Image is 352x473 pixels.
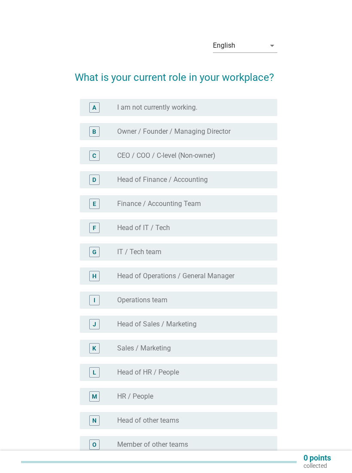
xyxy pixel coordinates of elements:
label: HR / People [117,392,153,401]
div: F [93,224,96,233]
div: M [92,392,97,401]
div: C [92,151,96,160]
label: CEO / COO / C-level (Non-owner) [117,151,215,160]
div: H [92,272,97,281]
div: K [92,344,96,353]
label: Member of other teams [117,440,188,449]
div: D [92,175,96,184]
h2: What is your current role in your workplace? [75,61,277,85]
div: I [94,296,95,305]
label: Head of HR / People [117,368,179,377]
label: Sales / Marketing [117,344,171,353]
div: J [93,320,96,329]
label: Head of other teams [117,416,179,425]
p: 0 points [303,454,331,462]
label: Finance / Accounting Team [117,200,201,208]
label: Head of Sales / Marketing [117,320,197,329]
label: Head of Operations / General Manager [117,272,234,280]
div: E [93,200,96,209]
div: O [92,440,97,449]
label: Owner / Founder / Managing Director [117,127,231,136]
div: B [92,127,96,136]
label: Head of IT / Tech [117,224,170,232]
label: I am not currently working. [117,103,197,112]
label: Head of Finance / Accounting [117,175,208,184]
i: arrow_drop_down [267,40,277,51]
label: IT / Tech team [117,248,161,256]
div: A [92,103,96,112]
p: collected [303,462,331,470]
div: N [92,416,97,425]
div: L [93,368,96,377]
div: English [213,42,235,49]
label: Operations team [117,296,167,304]
div: G [92,248,97,257]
